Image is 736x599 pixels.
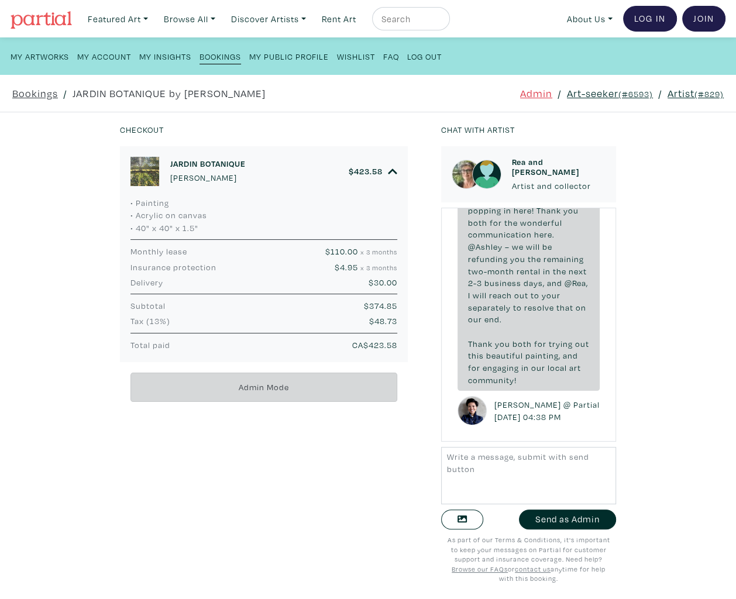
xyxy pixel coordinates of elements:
[407,48,442,64] a: Log Out
[11,51,69,62] small: My Artworks
[369,277,397,288] span: $30.00
[468,253,508,264] span: refunding
[468,217,487,228] span: both
[486,350,523,361] span: beautiful
[542,241,552,252] span: be
[448,535,610,583] small: As part of our Terms & Conditions, it's important to keep your messages on Partial for customer s...
[512,157,606,177] h6: Rea and [PERSON_NAME]
[352,339,397,350] span: CA$
[553,266,566,277] span: the
[369,339,397,350] span: 423.58
[468,362,480,373] span: for
[563,205,579,216] span: you
[489,290,512,301] span: reach
[618,88,653,99] small: (#6593)
[337,48,375,64] a: Wishlist
[531,362,545,373] span: our
[536,205,561,216] span: Thank
[519,510,616,530] button: Send as Admin
[249,48,329,64] a: My Public Profile
[542,290,560,301] span: your
[526,241,540,252] span: will
[130,209,397,222] li: • Acrylic on canvas
[562,7,618,31] a: About Us
[547,277,562,288] span: and
[484,314,502,325] span: end.
[130,373,397,402] div: Admin Mode
[556,302,573,313] span: that
[170,159,245,168] h6: JARDIN BOTANIQUE
[130,157,160,186] img: phpThumb.php
[563,350,578,361] span: and
[565,277,588,288] span: @Rea,
[12,85,58,101] a: Bookings
[120,124,164,135] small: Checkout
[534,229,555,240] span: here.
[468,229,532,240] span: communication
[505,241,510,252] span: –
[159,7,221,31] a: Browse All
[515,564,551,573] a: contact us
[452,564,508,573] u: Browse our FAQs
[549,338,573,349] span: trying
[534,338,546,349] span: for
[364,300,397,311] span: $
[694,88,724,99] small: (#829)
[483,362,519,373] span: engaging
[441,124,515,135] small: Chat with artist
[468,290,470,301] span: I
[200,51,241,62] small: Bookings
[472,160,501,189] img: avatar.png
[380,12,439,26] input: Search
[520,85,552,101] a: Admin
[510,253,525,264] span: you
[130,246,187,257] span: Monthly lease
[468,374,517,385] span: community!
[513,302,522,313] span: to
[73,85,266,101] a: JARDIN BOTANIQUE by [PERSON_NAME]
[569,266,587,277] span: next
[11,48,69,64] a: My Artworks
[544,253,584,264] span: remaining
[360,247,397,256] small: x 3 months
[325,246,358,257] span: $110.00
[170,159,245,184] a: JARDIN BOTANIQUE [PERSON_NAME]
[495,338,510,349] span: you
[468,350,484,361] span: this
[317,7,362,31] a: Rent Art
[130,277,163,288] span: Delivery
[468,302,511,313] span: separately
[458,396,487,425] img: adminavatar.png
[576,302,586,313] span: on
[512,180,606,192] p: Artist and collector
[130,300,166,311] span: Subtotal
[200,48,241,64] a: Bookings
[139,48,191,64] a: My Insights
[490,217,502,228] span: for
[337,51,375,62] small: Wishlist
[567,85,653,101] a: Art-seeker(#6593)
[473,290,487,301] span: will
[468,241,503,252] span: @Ashley
[528,253,541,264] span: the
[82,7,153,31] a: Featured Art
[521,362,529,373] span: in
[369,300,397,311] span: 374.85
[374,315,397,326] span: 48.73
[569,362,581,373] span: art
[139,51,191,62] small: My Insights
[130,197,397,209] li: • Painting
[77,51,131,62] small: My Account
[130,222,397,235] li: • 40" x 40" x 1.5"
[531,290,539,301] span: to
[548,362,567,373] span: local
[514,205,534,216] span: here!
[383,48,399,64] a: FAQ
[468,277,482,288] span: 2-3
[682,6,725,32] a: Join
[452,160,481,189] img: phpThumb.php
[575,338,589,349] span: out
[504,205,511,216] span: in
[335,261,358,273] span: $4.95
